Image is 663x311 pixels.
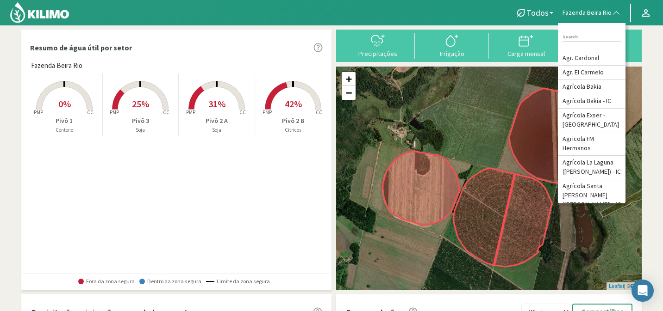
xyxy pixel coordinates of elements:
[609,283,624,289] a: Leaflet
[87,109,94,116] tspan: CC
[239,109,246,116] tspan: CC
[9,1,70,24] img: Kilimo
[558,109,625,132] li: Agrícola Exser - [GEOGRAPHIC_DATA]
[255,116,331,126] p: Pivô 2 B
[344,50,412,57] div: Precipitações
[631,283,639,289] a: Esri
[492,50,560,57] div: Carga mensal
[206,278,270,285] span: Limite da zona segura
[26,116,102,126] p: Pivô 1
[255,126,331,134] p: Citricos
[78,278,135,285] span: Fora da zona segura
[285,98,302,110] span: 42%
[607,282,642,290] div: | ©
[558,156,625,179] li: Agrícola La Laguna ([PERSON_NAME]) - IC
[34,109,43,116] tspan: PMP
[341,33,415,57] button: Precipitações
[558,80,625,94] li: Agrícola Bakia
[342,72,356,86] a: Zoom in
[31,61,82,71] span: Fazenda Beira Rio
[26,126,102,134] p: Centeno
[558,66,625,80] li: Agr. El Carmelo
[179,126,255,134] p: Soja
[110,109,119,116] tspan: PMP
[316,109,322,116] tspan: CC
[558,132,625,156] li: Agricola FM Hermanos
[415,33,489,57] button: Irrigação
[139,278,201,285] span: Dentro da zona segura
[263,109,272,116] tspan: PMP
[558,94,625,109] li: Agrícola Bakia - IC
[342,86,356,100] a: Zoom out
[103,126,179,134] p: Soja
[179,116,255,126] p: Pivô 2 A
[30,42,132,53] p: Resumo de água útil por setor
[208,98,225,110] span: 31%
[418,50,486,57] div: Irrigação
[526,8,549,18] span: Todos
[632,280,654,302] div: Open Intercom Messenger
[163,109,170,116] tspan: CC
[103,116,179,126] p: Pivô 3
[132,98,149,110] span: 25%
[558,179,625,212] li: Agrícola Santa [PERSON_NAME] ([PERSON_NAME]) - IC
[186,109,195,116] tspan: PMP
[558,3,625,23] button: Fazenda Beira Rio
[489,33,563,57] button: Carga mensal
[563,8,612,18] span: Fazenda Beira Rio
[558,51,625,66] li: Agr. Cardonal
[58,98,71,110] span: 0%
